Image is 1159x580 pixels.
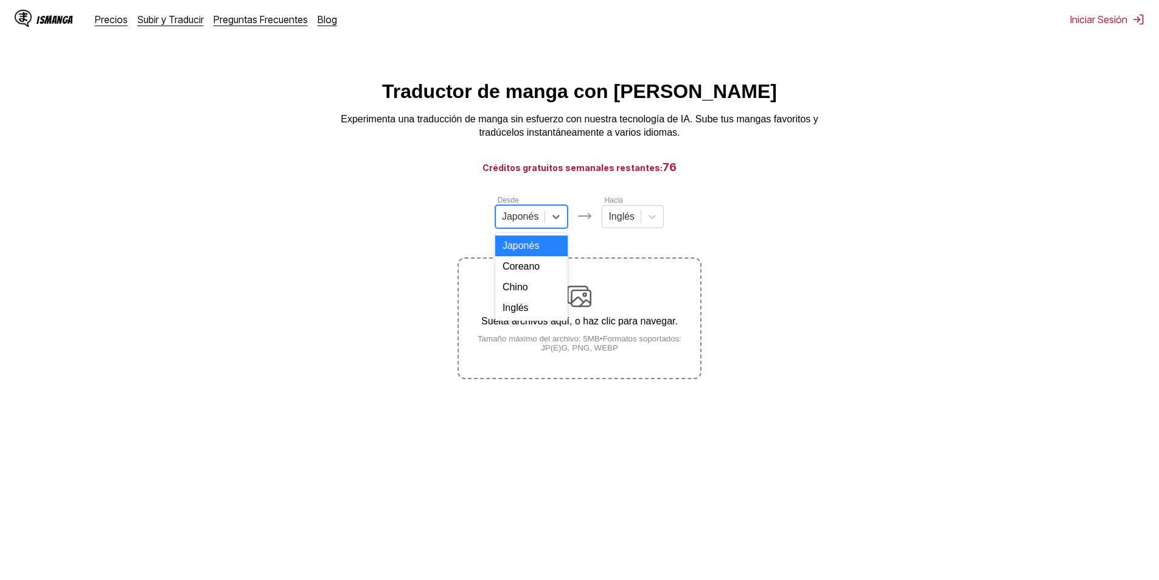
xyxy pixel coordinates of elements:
img: Languages icon [577,209,592,223]
label: Desde [498,196,519,204]
a: Precios [95,13,128,26]
label: Hacia [604,196,623,204]
a: IsManga LogoIsManga [15,10,95,29]
div: Inglés [495,298,568,318]
button: Iniciar Sesión [1070,13,1144,26]
p: Suelta archivos aquí, o haz clic para navegar. [459,316,700,327]
h3: Créditos gratuitos semanales restantes: [29,159,1130,175]
h1: Traductor de manga con [PERSON_NAME] [382,80,777,103]
a: Preguntas Frecuentes [214,13,308,26]
img: IsManga Logo [15,10,32,27]
a: Blog [318,13,337,26]
div: Coreano [495,256,568,277]
img: Sign out [1132,13,1144,26]
div: Japonés [495,236,568,256]
span: 76 [663,161,677,173]
div: IsManga [37,14,73,26]
a: Subir y Traducir [137,13,204,26]
small: Tamaño máximo del archivo: 5MB • Formatos soportados: JP(E)G, PNG, WEBP [459,334,700,352]
div: Chino [495,277,568,298]
p: Experimenta una traducción de manga sin esfuerzo con nuestra tecnología de IA. Sube tus mangas fa... [336,113,823,140]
